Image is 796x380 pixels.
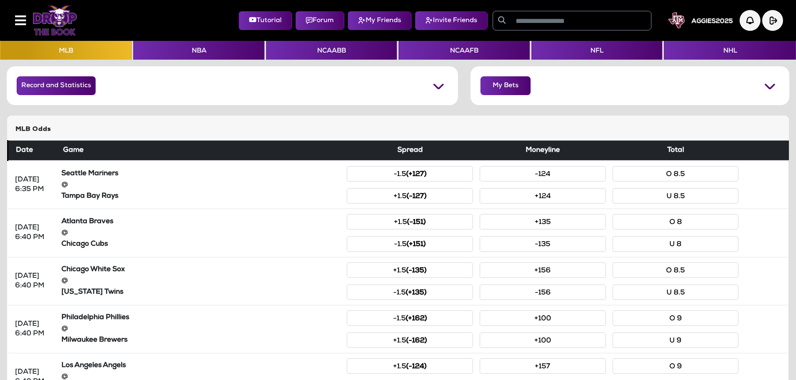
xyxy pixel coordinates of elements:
[480,262,606,278] button: +156
[61,266,125,273] strong: Chicago White Sox
[480,166,606,181] button: -124
[17,76,96,95] button: Record and Statistics
[664,41,796,60] button: NHL
[613,166,739,181] button: O 8.5
[692,18,733,25] h5: AGGIES2025
[15,175,51,194] div: [DATE] 6:35 PM
[406,337,427,345] small: (-162)
[61,289,123,296] strong: [US_STATE] Twins
[347,236,473,252] button: -1.5(+151)
[613,310,739,326] button: O 9
[266,41,397,60] button: NCAABB
[133,41,264,60] button: NBA
[480,188,606,204] button: +124
[61,170,118,177] strong: Seattle Mariners
[406,363,427,370] small: (-124)
[347,284,473,300] button: -1.5(+135)
[347,262,473,278] button: +1.5(-135)
[480,358,606,374] button: +157
[61,324,341,334] div: @
[61,241,108,248] strong: Chicago Cubs
[348,11,412,30] button: My Friends
[347,332,473,348] button: +1.5(-162)
[481,76,531,95] button: My Bets
[613,284,739,300] button: U 8.5
[613,188,739,204] button: U 8.5
[480,214,606,229] button: +135
[406,267,427,274] small: (-135)
[406,289,427,297] small: (+135)
[347,166,473,181] button: -1.5(+127)
[613,332,739,348] button: U 9
[8,141,58,161] th: Date
[61,276,341,286] div: @
[61,218,113,225] strong: Atlanta Braves
[15,223,51,242] div: [DATE] 6:40 PM
[61,337,127,344] strong: Milwaukee Brewers
[613,236,739,252] button: U 8
[347,358,473,374] button: +1.5(-124)
[613,214,739,229] button: O 8
[343,141,476,161] th: Spread
[480,332,606,348] button: +100
[406,315,427,322] small: (+162)
[61,362,126,369] strong: Los Angeles Angels
[33,5,77,35] img: Logo
[15,320,51,339] div: [DATE] 6:40 PM
[532,41,662,60] button: NFL
[407,219,426,226] small: (-151)
[406,171,427,178] small: (+127)
[61,193,118,200] strong: Tampa Bay Rays
[58,141,344,161] th: Game
[613,358,739,374] button: O 9
[239,11,292,30] button: Tutorial
[15,272,51,291] div: [DATE] 6:40 PM
[407,241,426,248] small: (+151)
[480,310,606,326] button: +100
[740,10,760,31] img: Notification
[61,314,129,321] strong: Philadelphia Phillies
[480,236,606,252] button: -135
[407,193,427,200] small: (-127)
[347,188,473,204] button: +1.5(-127)
[347,310,473,326] button: -1.5(+162)
[609,141,742,161] th: Total
[399,41,529,60] button: NCAAFB
[476,141,609,161] th: Moneyline
[347,214,473,229] button: +1.5(-151)
[61,180,341,190] div: @
[668,12,685,29] img: User
[480,284,606,300] button: -156
[15,126,781,133] h5: MLB Odds
[61,228,341,238] div: @
[295,11,344,30] button: Forum
[613,262,739,278] button: O 8.5
[415,11,488,30] button: Invite Friends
